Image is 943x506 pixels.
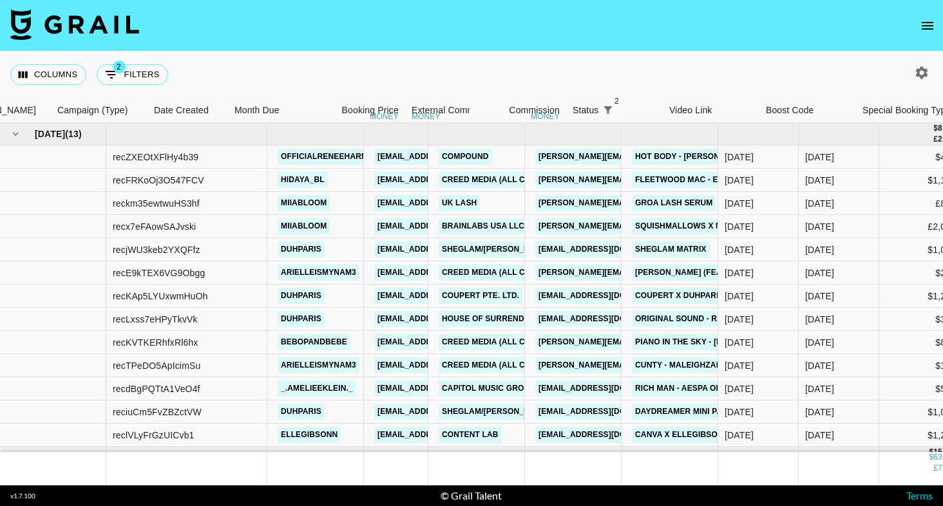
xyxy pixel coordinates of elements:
[65,127,82,140] span: ( 13 )
[933,123,938,134] div: $
[535,404,680,420] a: [EMAIL_ADDRESS][DOMAIN_NAME]
[374,288,519,304] a: [EMAIL_ADDRESS][DOMAIN_NAME]
[439,241,553,258] a: SHEGLAM/[PERSON_NAME]
[113,243,200,256] div: recjWU3keb2YXQFfz
[35,127,65,140] span: [DATE]
[535,265,745,281] a: [PERSON_NAME][EMAIL_ADDRESS][DOMAIN_NAME]
[632,334,783,350] a: piano in the sky - [PERSON_NAME]
[97,64,168,85] button: Show filters
[598,101,616,119] div: 2 active filters
[278,288,325,304] a: duhparis
[51,98,148,123] div: Campaign (Type)
[566,98,663,123] div: Status
[725,313,754,326] div: 10/09/2025
[805,359,834,372] div: Sep '25
[113,267,205,279] div: recE9kTEX6VG9Obgg
[669,98,712,123] div: Video Link
[805,313,834,326] div: Sep '25
[632,218,734,234] a: Squishmallows X Mia
[535,311,680,327] a: [EMAIL_ADDRESS][DOMAIN_NAME]
[278,265,359,281] a: arielleismynam3
[10,492,35,500] div: v 1.7.100
[374,149,519,165] a: [EMAIL_ADDRESS][DOMAIN_NAME]
[439,288,522,304] a: COUPERT PTE. LTD.
[725,174,754,187] div: 28/08/2025
[439,380,538,397] a: Capitol Music Group
[632,311,736,327] a: original sound - Raye
[113,359,200,372] div: recTPeDO5ApIcimSu
[573,98,599,123] div: Status
[374,195,519,211] a: [EMAIL_ADDRESS][DOMAIN_NAME]
[278,218,330,234] a: miiabloom
[805,151,834,164] div: Sep '25
[805,382,834,395] div: Sep '25
[805,174,834,187] div: Sep '25
[10,9,139,40] img: Grail Talent
[57,98,128,123] div: Campaign (Type)
[805,290,834,303] div: Sep '25
[439,195,480,211] a: UK LASH
[725,267,754,279] div: 08/09/2025
[234,98,280,123] div: Month Due
[725,243,754,256] div: 02/08/2025
[535,172,812,188] a: [PERSON_NAME][EMAIL_ADDRESS][PERSON_NAME][DOMAIN_NAME]
[439,311,538,327] a: House of Surrender
[805,220,834,233] div: Sep '25
[439,149,492,165] a: Compound
[598,101,616,119] button: Show filters
[805,197,834,210] div: Sep '25
[759,98,856,123] div: Boost Code
[535,334,745,350] a: [PERSON_NAME][EMAIL_ADDRESS][DOMAIN_NAME]
[148,98,228,123] div: Date Created
[725,197,754,210] div: 04/08/2025
[535,380,680,397] a: [EMAIL_ADDRESS][DOMAIN_NAME]
[278,311,325,327] a: duhparis
[113,151,198,164] div: recZXEOtXFlHy4b39
[278,172,328,188] a: hidaya_bl
[632,357,738,373] a: CUNTY - maleighzan777
[374,427,519,443] a: [EMAIL_ADDRESS][DOMAIN_NAME]
[278,195,330,211] a: miiabloom
[610,95,623,108] span: 2
[113,429,195,442] div: reclVLyFrGzUICvb1
[6,125,24,143] button: hide children
[933,134,938,145] div: £
[374,334,519,350] a: [EMAIL_ADDRESS][DOMAIN_NAME]
[441,489,502,502] div: © Grail Talent
[929,452,933,463] div: $
[805,429,834,442] div: Sep '25
[374,380,519,397] a: [EMAIL_ADDRESS][DOMAIN_NAME]
[535,218,812,234] a: [PERSON_NAME][EMAIL_ADDRESS][PERSON_NAME][DOMAIN_NAME]
[412,98,499,123] div: External Commission
[933,463,938,474] div: £
[725,151,754,164] div: 25/08/2025
[278,427,341,443] a: ellegibsonn
[531,113,560,120] div: money
[725,406,754,418] div: 01/09/2025
[439,265,573,281] a: Creed Media (All Campaigns)
[154,98,209,123] div: Date Created
[439,218,528,234] a: Brainlabs USA LLC
[906,489,933,501] a: Terms
[278,149,385,165] a: officialreneeharmoni
[439,334,573,350] a: Creed Media (All Campaigns)
[113,406,202,418] div: reciuCm5FvZBZctVW
[113,290,208,303] div: recKAp5LYUxwmHuOh
[374,241,519,258] a: [EMAIL_ADDRESS][DOMAIN_NAME]
[535,357,745,373] a: [PERSON_NAME][EMAIL_ADDRESS][DOMAIN_NAME]
[725,359,754,372] div: 10/09/2025
[632,380,750,397] a: Rich Man - aespa official
[805,267,834,279] div: Sep '25
[374,404,519,420] a: [EMAIL_ADDRESS][DOMAIN_NAME]
[725,336,754,349] div: 03/09/2025
[278,380,356,397] a: _.amelieeklein._
[374,172,519,188] a: [EMAIL_ADDRESS][DOMAIN_NAME]
[725,429,754,442] div: 08/09/2025
[228,98,309,123] div: Month Due
[374,357,519,373] a: [EMAIL_ADDRESS][DOMAIN_NAME]
[766,98,814,123] div: Boost Code
[113,220,196,233] div: recx7eFAowSAJvski
[10,64,86,85] button: Select columns
[374,311,519,327] a: [EMAIL_ADDRESS][DOMAIN_NAME]
[632,265,893,281] a: [PERSON_NAME] (feat. [PERSON_NAME]) - [GEOGRAPHIC_DATA]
